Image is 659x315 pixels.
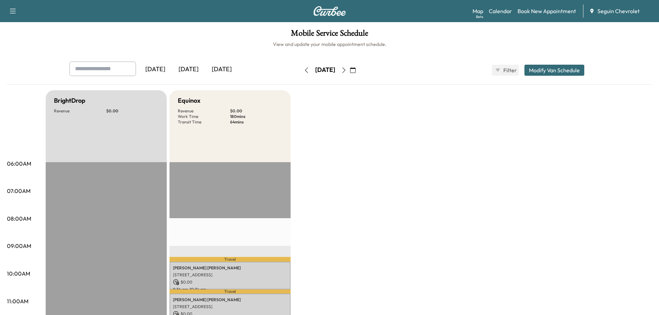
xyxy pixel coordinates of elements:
[139,62,172,77] div: [DATE]
[173,272,287,278] p: [STREET_ADDRESS]
[473,7,483,15] a: MapBeta
[173,287,287,292] p: 9:34 am - 10:34 am
[313,6,346,16] img: Curbee Logo
[230,119,282,125] p: 64 mins
[7,269,30,278] p: 10:00AM
[7,242,31,250] p: 09:00AM
[7,214,31,223] p: 08:00AM
[489,7,512,15] a: Calendar
[178,108,230,114] p: Revenue
[230,114,282,119] p: 180 mins
[597,7,640,15] span: Seguin Chevrolet
[205,62,238,77] div: [DATE]
[7,159,31,168] p: 06:00AM
[7,41,652,48] h6: View and update your mobile appointment schedule.
[106,108,158,114] p: $ 0.00
[178,114,230,119] p: Work Time
[173,297,287,303] p: [PERSON_NAME] [PERSON_NAME]
[7,187,30,195] p: 07:00AM
[54,108,106,114] p: Revenue
[7,297,28,305] p: 11:00AM
[518,7,576,15] a: Book New Appointment
[178,96,200,105] h5: Equinox
[173,279,287,285] p: $ 0.00
[492,65,519,76] button: Filter
[7,29,652,41] h1: Mobile Service Schedule
[178,119,230,125] p: Transit Time
[230,108,282,114] p: $ 0.00
[170,289,291,294] p: Travel
[503,66,516,74] span: Filter
[170,257,291,261] p: Travel
[173,265,287,271] p: [PERSON_NAME] [PERSON_NAME]
[315,66,335,74] div: [DATE]
[172,62,205,77] div: [DATE]
[173,304,287,309] p: [STREET_ADDRESS]
[54,96,85,105] h5: BrightDrop
[524,65,584,76] button: Modify Van Schedule
[476,14,483,19] div: Beta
